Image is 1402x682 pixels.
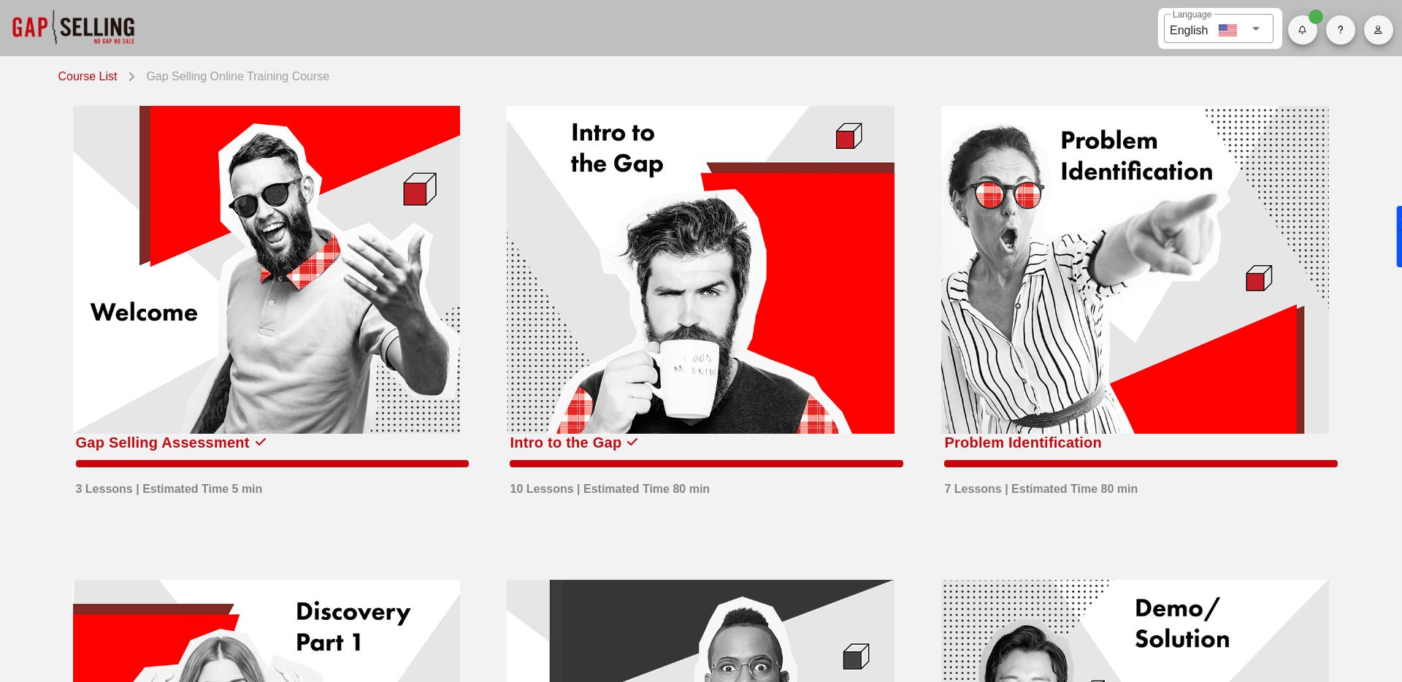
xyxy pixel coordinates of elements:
div: Gap Selling Assessment [76,431,250,454]
div: Gap Selling Online Training Course [140,65,329,85]
div: English [1170,18,1208,39]
div: Problem Identification [944,431,1102,454]
div: 3 Lessons | Estimated Time 5 min [76,473,263,498]
div: 10 Lessons | Estimated Time 80 min [510,473,710,498]
div: 7 Lessons | Estimated Time 80 min [944,473,1138,498]
span: Badge [1309,9,1323,24]
div: LanguageEnglish [1164,14,1273,43]
a: Course List [58,65,123,85]
label: Language [1173,9,1211,20]
div: Intro to the Gap [510,431,621,454]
